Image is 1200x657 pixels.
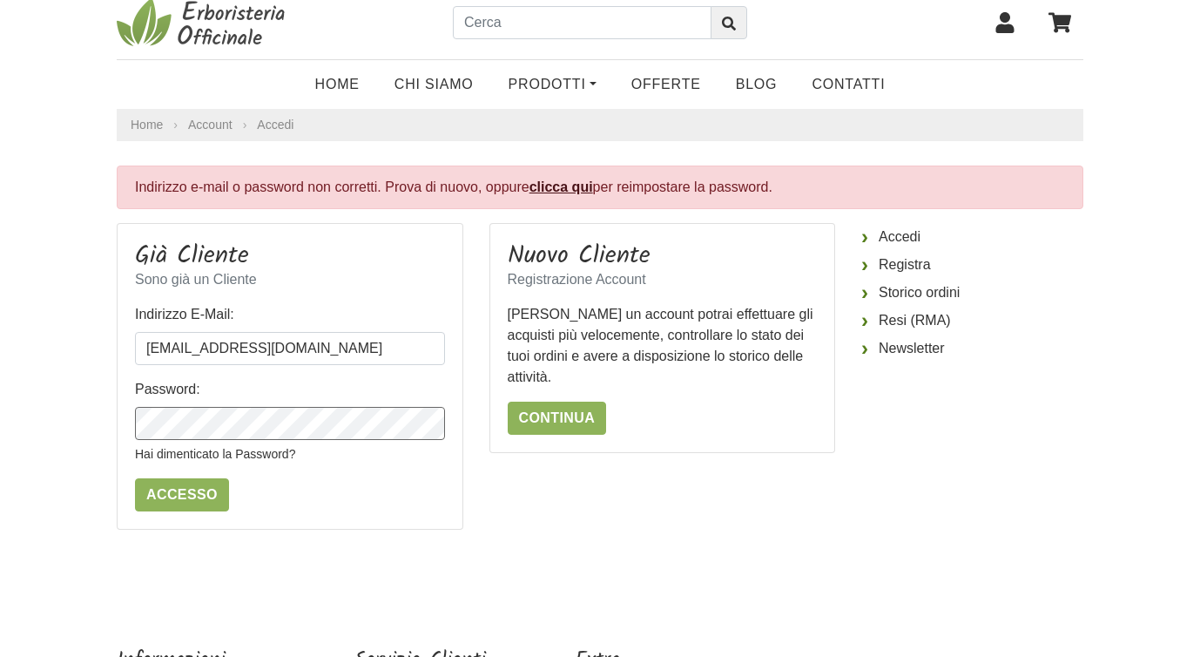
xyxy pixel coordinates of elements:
a: Accedi [257,118,293,132]
h3: Nuovo Cliente [508,241,818,271]
a: Account [188,116,233,134]
a: Continua [508,402,607,435]
div: Indirizzo e-mail o password non corretti. Prova di nuovo, oppure per reimpostare la password. [117,166,1083,209]
label: Indirizzo E-Mail: [135,304,234,325]
p: Registrazione Account [508,269,818,290]
input: Accesso [135,478,229,511]
a: Home [298,67,377,102]
a: Registra [861,251,1083,279]
label: Password: [135,379,200,400]
a: Blog [718,67,795,102]
h3: Già Cliente [135,241,445,271]
nav: breadcrumb [117,109,1083,141]
a: Hai dimenticato la Password? [135,447,295,461]
a: Prodotti [491,67,614,102]
p: [PERSON_NAME] un account potrai effettuare gli acquisti più velocemente, controllare lo stato dei... [508,304,818,388]
p: Sono già un Cliente [135,269,445,290]
a: Accedi [861,223,1083,251]
a: Chi Siamo [377,67,491,102]
input: Indirizzo E-Mail: [135,332,445,365]
a: Newsletter [861,335,1083,362]
a: Resi (RMA) [861,307,1083,335]
a: OFFERTE [614,67,718,102]
input: Cerca [453,6,711,39]
a: clicca qui [529,179,593,194]
a: Contatti [794,67,902,102]
a: Home [131,116,163,134]
a: Storico ordini [861,279,1083,307]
